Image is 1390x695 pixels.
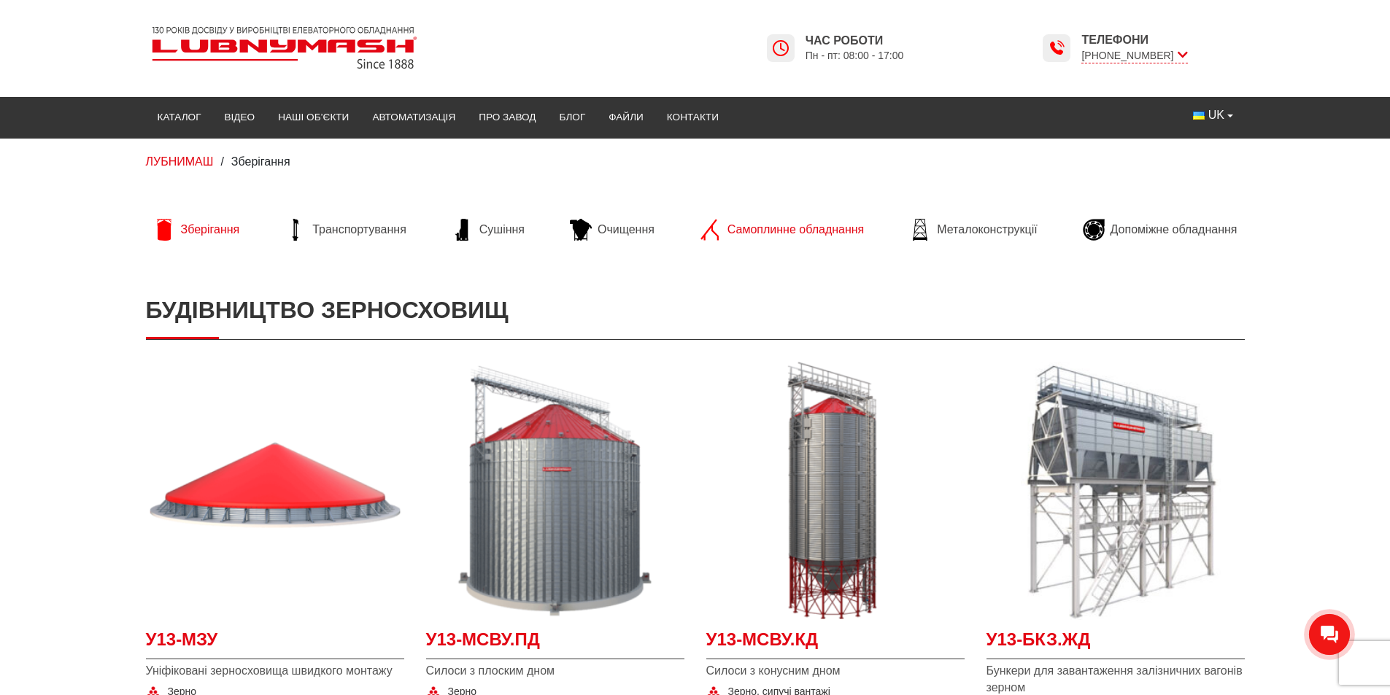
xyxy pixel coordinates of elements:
[360,101,467,133] a: Автоматизація
[986,627,1245,660] a: У13-БКЗ.ЖД
[426,627,684,660] a: У13-МСВУ.ПД
[806,33,904,49] span: Час роботи
[1181,101,1244,129] button: UK
[547,101,597,133] a: Блог
[146,282,1245,339] h1: Будівництво зерносховищ
[692,219,871,241] a: Самоплинне обладнання
[806,49,904,63] span: Пн - пт: 08:00 - 17:00
[563,219,662,241] a: Очищення
[597,101,655,133] a: Файли
[266,101,360,133] a: Наші об’єкти
[727,222,864,238] span: Самоплинне обладнання
[146,101,213,133] a: Каталог
[467,101,547,133] a: Про завод
[1081,32,1187,48] span: Телефони
[772,39,789,57] img: Lubnymash time icon
[655,101,730,133] a: Контакти
[146,627,404,660] a: У13-МЗУ
[181,222,240,238] span: Зберігання
[312,222,406,238] span: Транспортування
[706,663,965,679] span: Силоси з конусним дном
[1208,107,1224,123] span: UK
[598,222,655,238] span: Очищення
[1076,219,1245,241] a: Допоміжне обладнання
[146,155,214,168] a: ЛУБНИМАШ
[444,219,532,241] a: Сушіння
[220,155,223,168] span: /
[426,663,684,679] span: Силоси з плоским дном
[213,101,267,133] a: Відео
[706,627,965,660] a: У13-МСВУ.КД
[1048,39,1065,57] img: Lubnymash time icon
[277,219,414,241] a: Транспортування
[146,20,423,75] img: Lubnymash
[937,222,1037,238] span: Металоконструкції
[902,219,1044,241] a: Металоконструкції
[1193,112,1205,120] img: Українська
[146,663,404,679] span: Уніфіковані зерносховища швидкого монтажу
[146,219,247,241] a: Зберігання
[231,155,290,168] span: Зберігання
[479,222,525,238] span: Сушіння
[1111,222,1238,238] span: Допоміжне обладнання
[1081,48,1187,63] span: [PHONE_NUMBER]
